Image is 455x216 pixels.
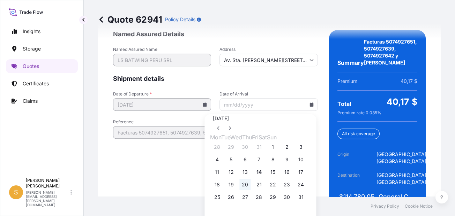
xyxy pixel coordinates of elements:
a: Privacy Policy [371,203,399,209]
span: Destination [337,172,376,186]
span: Reference [113,119,215,125]
button: 28 [211,141,223,153]
p: Quote 62941 [98,14,162,25]
button: 12 [225,167,237,178]
span: [GEOGRAPHIC_DATA], [GEOGRAPHIC_DATA] [376,151,428,165]
button: 16 [281,167,292,178]
button: 20 [239,179,251,190]
button: 30 [239,141,251,153]
button: 2 [281,141,292,153]
span: Friday [252,134,259,141]
span: Sunday [267,134,277,141]
a: Claims [6,94,78,108]
span: General Cargo/Hazardous Material [379,193,417,201]
button: 17 [295,167,306,178]
button: 1 [267,141,278,153]
button: 11 [211,167,223,178]
p: Insights [23,28,40,35]
p: [PERSON_NAME][EMAIL_ADDRESS][PERSON_NAME][DOMAIN_NAME] [26,190,69,207]
span: Wednesday [230,134,242,141]
button: 4 [211,154,223,165]
span: Thursday [242,134,252,141]
span: Facturas 5074927651, 5074927639, 5074927642 y [PERSON_NAME] [364,38,417,66]
a: Quotes [6,59,78,73]
span: Summary [337,59,364,66]
button: 13 [239,167,251,178]
button: 29 [267,192,278,203]
button: 21 [253,179,264,190]
button: 31 [253,141,264,153]
button: 31 [295,192,306,203]
button: 28 [253,192,264,203]
button: 6 [239,154,251,165]
button: 30 [281,192,292,203]
a: Storage [6,42,78,56]
button: 10 [295,154,306,165]
button: 9 [281,154,292,165]
button: 29 [225,141,237,153]
span: Monday [210,134,221,141]
button: 15 [267,167,278,178]
span: S [14,189,18,196]
button: 27 [239,192,251,203]
span: Saturday [259,134,267,141]
a: Insights [6,24,78,38]
p: Policy Details [165,16,195,23]
p: Certificates [23,80,49,87]
p: Quotes [23,63,39,70]
a: Certificates [6,77,78,91]
span: $114,780.05 [339,193,374,201]
button: 24 [295,179,306,190]
button: 8 [267,154,278,165]
span: [GEOGRAPHIC_DATA], [GEOGRAPHIC_DATA] [376,172,428,186]
div: All risk coverage [337,129,380,139]
input: mm/dd/yyyy [219,98,318,111]
button: 3 [295,141,306,153]
button: 23 [281,179,292,190]
button: 25 [211,192,223,203]
span: Address [219,47,318,52]
button: 26 [225,192,237,203]
button: 18 [211,179,223,190]
a: Cookie Notice [405,203,433,209]
span: Named Assured Name [113,47,211,52]
span: Date of Arrival [219,91,318,97]
span: Date of Departure [113,91,211,97]
p: Storage [23,45,41,52]
span: Premium [337,78,357,85]
div: [DATE] [213,114,308,123]
input: Your internal reference [113,126,215,139]
p: Claims [23,98,38,105]
span: Origin [337,151,376,165]
button: 19 [225,179,237,190]
button: 14 [253,167,264,178]
button: 7 [253,154,264,165]
input: mm/dd/yyyy [113,98,211,111]
span: 40,17 $ [387,96,417,107]
span: Shipment details [113,75,318,83]
button: 5 [225,154,237,165]
button: 22 [267,179,278,190]
span: Premium rate 0.035 % [337,110,381,116]
p: [PERSON_NAME] [PERSON_NAME] [26,178,69,189]
input: Cargo owner address [219,54,318,66]
span: 40,17 $ [401,78,417,85]
span: Total [337,100,351,107]
span: Tuesday [221,134,230,141]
